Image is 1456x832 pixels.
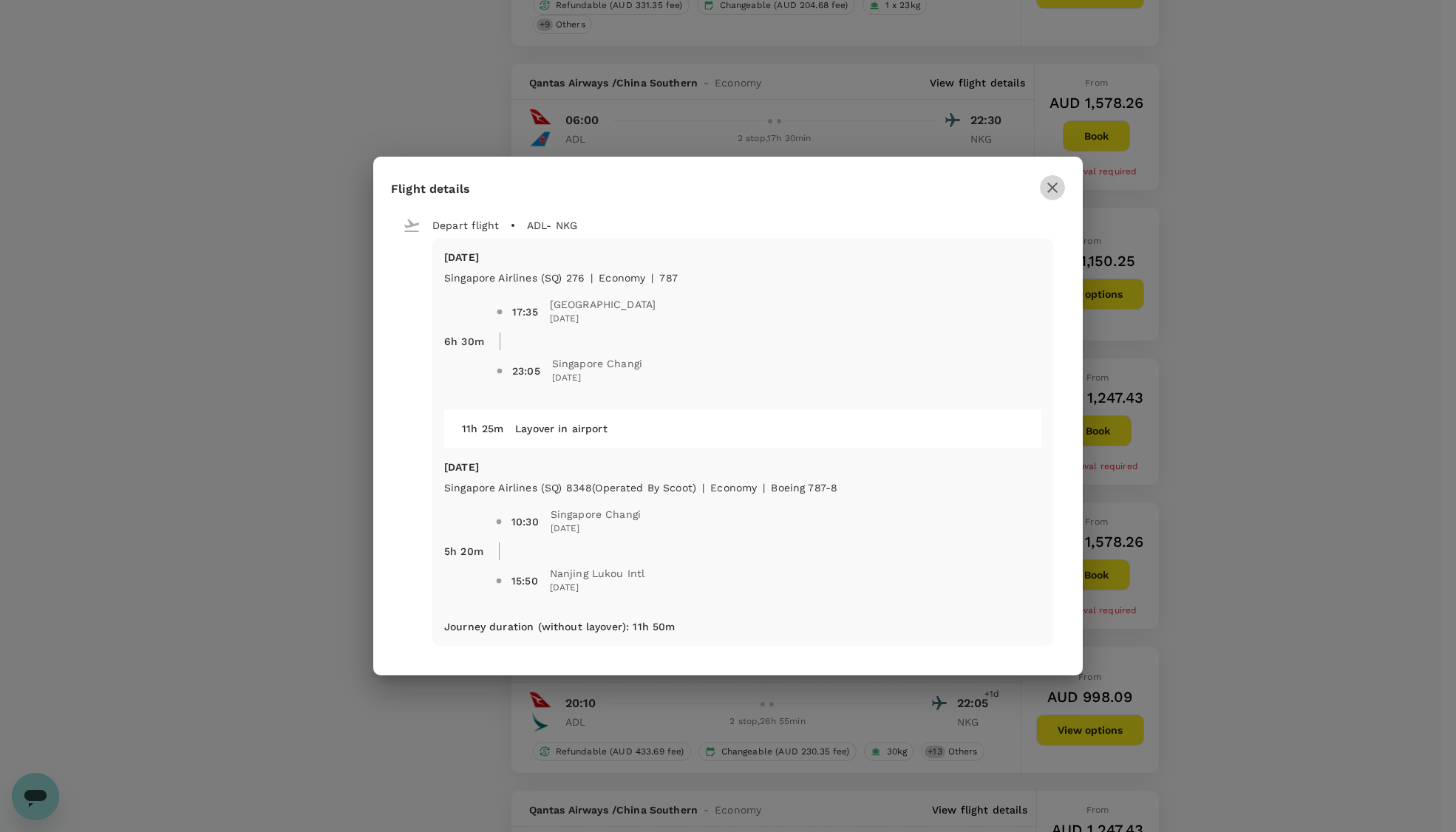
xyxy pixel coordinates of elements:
[444,270,585,285] p: Singapore Airlines (SQ) 276
[444,250,1041,265] p: [DATE]
[552,371,642,386] span: [DATE]
[444,460,1041,474] p: [DATE]
[551,522,641,536] span: [DATE]
[659,270,677,285] p: 787
[550,297,656,312] span: [GEOGRAPHIC_DATA]
[391,182,470,196] span: Flight details
[550,312,656,327] span: [DATE]
[702,482,704,494] span: |
[462,423,503,434] span: 11h 25m
[599,270,645,285] p: economy
[515,423,608,434] span: Layover in airport
[444,480,696,495] p: Singapore Airlines (SQ) 8348 (Operated by Scoot)
[552,356,642,371] span: Singapore Changi
[591,272,593,284] span: |
[527,218,577,233] p: ADL - NKG
[444,544,483,559] p: 5h 20m
[651,272,653,284] span: |
[512,304,538,319] div: 17:35
[550,566,645,581] span: Nanjing Lukou Intl
[512,364,540,378] div: 23:05
[710,480,757,495] p: economy
[550,581,645,596] span: [DATE]
[511,573,538,588] div: 15:50
[763,482,765,494] span: |
[511,514,539,529] div: 10:30
[444,334,484,349] p: 6h 30m
[551,507,641,522] span: Singapore Changi
[444,619,675,634] p: Journey duration (without layover) : 11h 50m
[432,218,499,233] p: Depart flight
[771,480,837,495] p: Boeing 787-8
